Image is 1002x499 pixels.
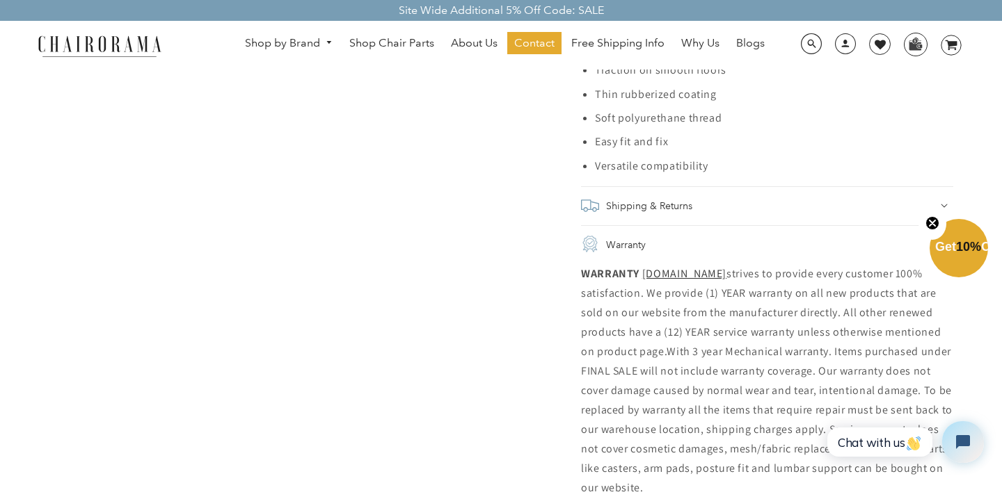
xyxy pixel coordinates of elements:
a: Shop Chair Parts [342,32,441,54]
span: 10% [956,240,981,254]
img: WhatsApp_Image_2024-07-12_at_16.23.01.webp [905,33,926,54]
a: Blogs [729,32,772,54]
b: WARRANTY [581,266,639,281]
span: Free Shipping Info [571,36,665,51]
span: Get Off [935,240,999,254]
a: Contact [507,32,562,54]
div: Get10%OffClose teaser [930,220,988,279]
span: Traction on smooth floors [595,63,726,77]
span: Blogs [736,36,765,51]
iframe: Tidio Chat [812,409,996,475]
span: Shop Chair Parts [349,36,434,51]
span: Versatile compatibility [595,158,708,173]
p: strives to provide every customer 100% satisfaction. We provide (1) YEAR warranty on all new prod... [581,264,953,498]
h2: Shipping & Returns [606,196,692,215]
span: Soft polyurethane thread [595,111,722,125]
nav: DesktopNavigation [228,32,781,58]
a: Why Us [674,32,726,54]
span: Why Us [681,36,719,51]
span: Contact [514,36,555,51]
summary: Shipping & Returns [581,186,953,225]
summary: Warranty [581,225,953,264]
span: Easy fit and fix [595,134,668,149]
button: Close teaser [918,208,946,240]
span: About Us [451,36,498,51]
img: guarantee.png [581,235,599,253]
h2: Warranty [606,235,646,254]
span: Thin rubberized coating [595,87,717,101]
a: Free Shipping Info [564,32,671,54]
img: chairorama [30,33,169,58]
a: Shop by Brand [238,33,340,54]
a: About Us [444,32,504,54]
a: [DOMAIN_NAME] [642,266,726,281]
